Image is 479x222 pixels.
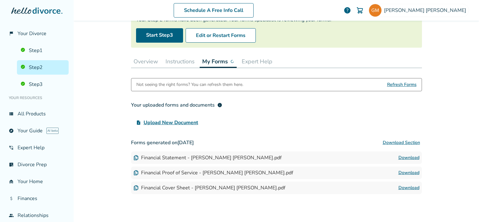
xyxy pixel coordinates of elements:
a: Schedule A Free Info Call [174,3,254,18]
span: upload_file [136,120,141,125]
div: Your uploaded forms and documents [131,101,222,109]
img: Document [134,155,139,160]
img: ... [230,60,234,63]
iframe: Chat Widget [448,192,479,222]
div: Financial Statement - [PERSON_NAME] [PERSON_NAME].pdf [134,154,282,161]
span: view_list [9,111,14,116]
a: Download [398,184,419,192]
a: view_listAll Products [5,107,69,121]
button: Edit or Restart Forms [186,28,256,43]
span: [PERSON_NAME] [PERSON_NAME] [384,7,469,14]
a: help [344,7,351,14]
span: group [9,213,14,218]
a: Step1 [17,43,69,58]
li: Your Resources [5,92,69,104]
a: list_alt_checkDivorce Prep [5,157,69,172]
span: attach_money [9,196,14,201]
img: Cart [356,7,364,14]
a: flag_2Your Divorce [5,26,69,41]
div: Financial Proof of Service - [PERSON_NAME] [PERSON_NAME].pdf [134,169,293,176]
span: Your Divorce [18,30,46,37]
div: Not seeing the right forms? You can refresh them here. [136,78,243,91]
span: Refresh Forms [387,78,417,91]
button: Overview [131,55,161,68]
h3: Forms generated on [DATE] [131,136,422,149]
div: Financial Cover Sheet - [PERSON_NAME] [PERSON_NAME].pdf [134,184,285,191]
button: Download Section [381,136,422,149]
button: My Forms [200,55,237,68]
a: Download [398,154,419,161]
a: exploreYour GuideAI beta [5,124,69,138]
a: phone_in_talkExpert Help [5,140,69,155]
span: list_alt_check [9,162,14,167]
button: Instructions [163,55,197,68]
span: Upload New Document [144,119,198,126]
span: garage_home [9,179,14,184]
a: garage_homeYour Home [5,174,69,189]
button: Expert Help [239,55,275,68]
span: info [217,103,222,108]
span: AI beta [46,128,59,134]
span: explore [9,128,14,133]
a: Download [398,169,419,177]
a: Step3 [17,77,69,92]
span: phone_in_talk [9,145,14,150]
span: flag_2 [9,31,14,36]
img: guion.morton@gmail.com [369,4,382,17]
a: Start Step3 [136,28,183,43]
img: Document [134,185,139,190]
img: Document [134,170,139,175]
a: Step2 [17,60,69,75]
a: attach_moneyFinances [5,191,69,206]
